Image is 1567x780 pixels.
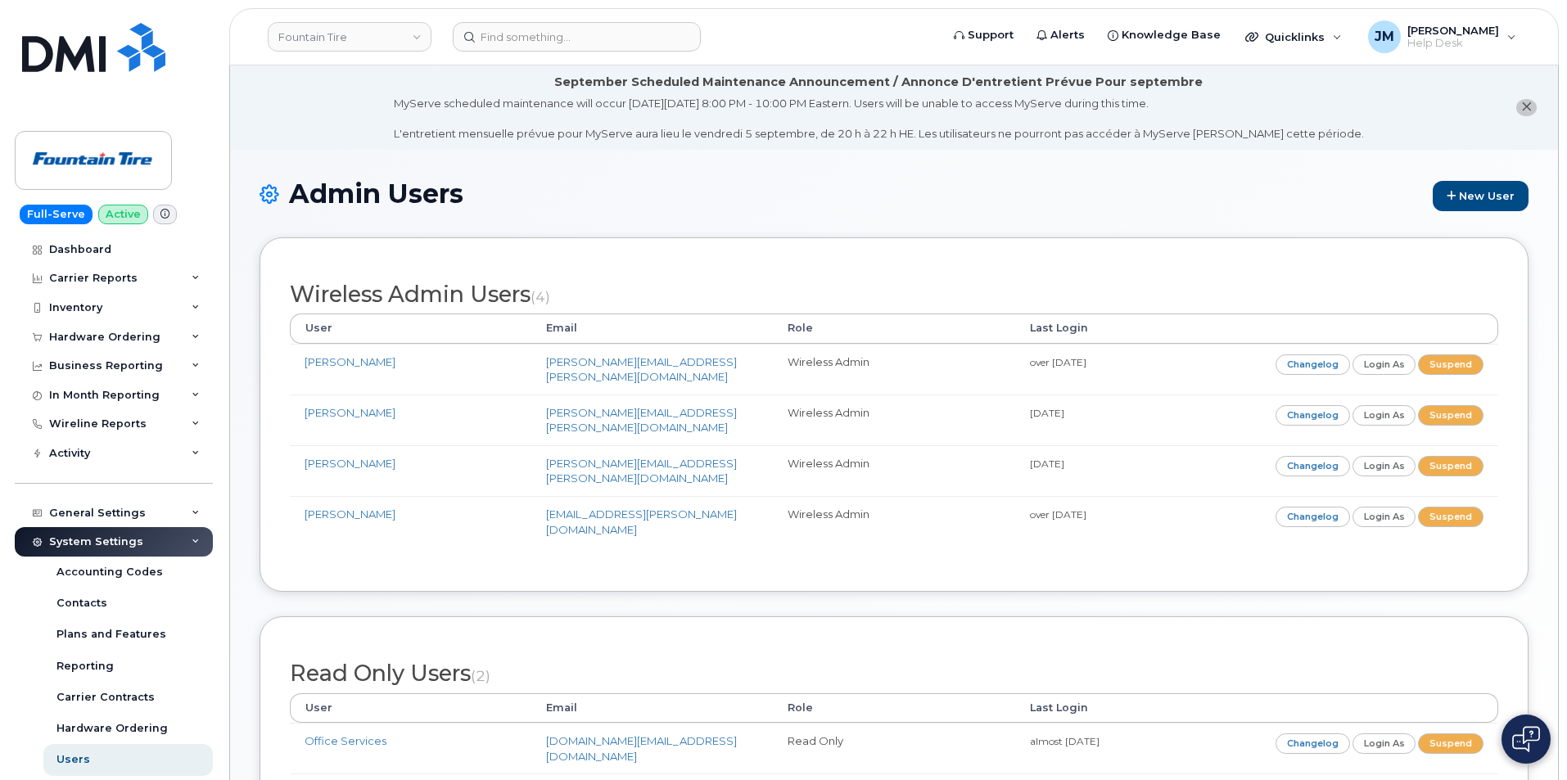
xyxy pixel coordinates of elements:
[773,723,1014,773] td: Read Only
[305,457,395,470] a: [PERSON_NAME]
[1276,456,1350,476] a: Changelog
[1418,507,1483,527] a: Suspend
[1015,693,1257,723] th: Last Login
[546,734,737,763] a: [DOMAIN_NAME][EMAIL_ADDRESS][DOMAIN_NAME]
[305,355,395,368] a: [PERSON_NAME]
[1516,99,1537,116] button: close notification
[1418,456,1483,476] a: Suspend
[1352,354,1416,375] a: Login as
[305,406,395,419] a: [PERSON_NAME]
[260,179,1529,211] h1: Admin Users
[1030,458,1064,470] small: [DATE]
[1352,507,1416,527] a: Login as
[546,507,737,536] a: [EMAIL_ADDRESS][PERSON_NAME][DOMAIN_NAME]
[773,445,1014,496] td: Wireless Admin
[1030,407,1064,419] small: [DATE]
[531,313,773,343] th: Email
[290,282,1498,307] h2: Wireless Admin Users
[1352,405,1416,426] a: Login as
[546,457,737,485] a: [PERSON_NAME][EMAIL_ADDRESS][PERSON_NAME][DOMAIN_NAME]
[1276,354,1350,375] a: Changelog
[531,288,550,305] small: (4)
[1352,456,1416,476] a: Login as
[471,667,490,684] small: (2)
[1352,733,1416,754] a: Login as
[546,355,737,384] a: [PERSON_NAME][EMAIL_ADDRESS][PERSON_NAME][DOMAIN_NAME]
[1030,356,1086,368] small: over [DATE]
[1276,507,1350,527] a: Changelog
[773,344,1014,395] td: Wireless Admin
[1418,733,1483,754] a: Suspend
[290,693,531,723] th: User
[1030,735,1100,747] small: almost [DATE]
[531,693,773,723] th: Email
[305,507,395,521] a: [PERSON_NAME]
[1276,405,1350,426] a: Changelog
[1433,181,1529,211] a: New User
[1276,733,1350,754] a: Changelog
[554,74,1203,91] div: September Scheduled Maintenance Announcement / Annonce D'entretient Prévue Pour septembre
[290,661,1498,686] h2: Read Only Users
[290,313,531,343] th: User
[1030,508,1086,521] small: over [DATE]
[773,496,1014,547] td: Wireless Admin
[773,313,1014,343] th: Role
[1418,354,1483,375] a: Suspend
[546,406,737,435] a: [PERSON_NAME][EMAIL_ADDRESS][PERSON_NAME][DOMAIN_NAME]
[1418,405,1483,426] a: Suspend
[773,693,1014,723] th: Role
[305,734,386,747] a: Office Services
[1015,313,1257,343] th: Last Login
[1512,726,1540,752] img: Open chat
[394,96,1364,142] div: MyServe scheduled maintenance will occur [DATE][DATE] 8:00 PM - 10:00 PM Eastern. Users will be u...
[773,395,1014,445] td: Wireless Admin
